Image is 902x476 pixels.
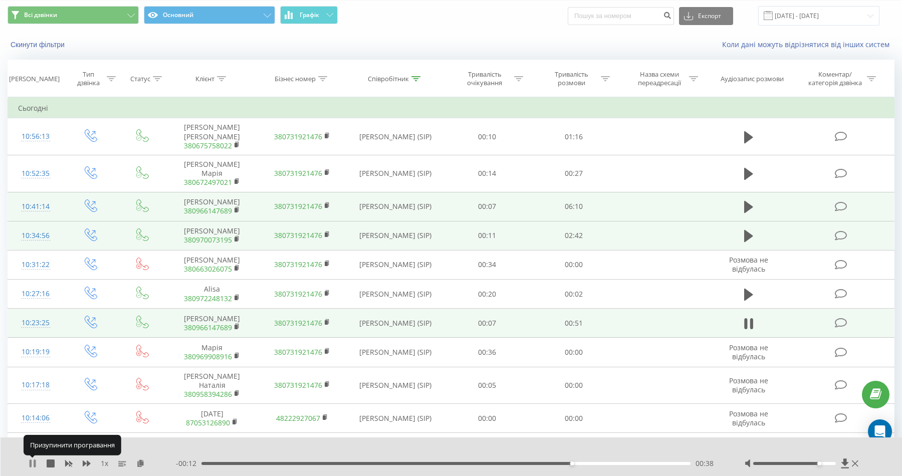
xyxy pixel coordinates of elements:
[167,250,257,279] td: [PERSON_NAME]
[347,433,443,462] td: [PERSON_NAME] (SIP)
[458,70,512,87] div: Тривалість очікування
[347,404,443,433] td: [PERSON_NAME] (SIP)
[444,118,531,155] td: 00:10
[274,318,322,328] a: 380731921476
[24,435,121,455] div: Призупинити програвання
[633,70,687,87] div: Назва схеми переадресації
[275,75,316,83] div: Бізнес номер
[24,11,57,19] span: Всі дзвінки
[184,177,232,187] a: 380672497021
[347,250,443,279] td: [PERSON_NAME] (SIP)
[274,201,322,211] a: 380731921476
[444,155,531,192] td: 00:14
[347,155,443,192] td: [PERSON_NAME] (SIP)
[568,7,674,25] input: Пошук за номером
[18,342,53,362] div: 10:19:19
[167,280,257,309] td: Alisa
[18,226,53,246] div: 10:34:56
[868,419,892,443] div: Open Intercom Messenger
[274,347,322,357] a: 380731921476
[570,461,574,465] div: Accessibility label
[531,221,617,250] td: 02:42
[531,250,617,279] td: 00:00
[184,206,232,215] a: 380966147689
[167,309,257,338] td: [PERSON_NAME]
[186,418,230,427] a: 87053126890
[729,409,768,427] span: Розмова не відбулась
[806,70,864,87] div: Коментар/категорія дзвінка
[167,221,257,250] td: [PERSON_NAME]
[347,118,443,155] td: [PERSON_NAME] (SIP)
[347,192,443,221] td: [PERSON_NAME] (SIP)
[729,255,768,274] span: Розмова не відбулась
[8,6,139,24] button: Всі дзвінки
[167,192,257,221] td: [PERSON_NAME]
[18,375,53,395] div: 10:17:18
[72,70,105,87] div: Тип дзвінка
[444,404,531,433] td: 00:00
[347,280,443,309] td: [PERSON_NAME] (SIP)
[444,192,531,221] td: 00:07
[18,197,53,216] div: 10:41:14
[18,255,53,275] div: 10:31:22
[729,343,768,361] span: Розмова не відбулась
[167,155,257,192] td: [PERSON_NAME] Марія
[167,338,257,367] td: Марія
[444,250,531,279] td: 00:34
[18,127,53,146] div: 10:56:13
[531,192,617,221] td: 06:10
[531,338,617,367] td: 00:00
[184,294,232,303] a: 380972248132
[167,118,257,155] td: [PERSON_NAME] [PERSON_NAME]
[679,7,733,25] button: Експорт
[531,404,617,433] td: 00:00
[167,367,257,404] td: [PERSON_NAME] Наталія
[444,367,531,404] td: 00:05
[101,458,108,468] span: 1 x
[280,6,338,24] button: Графік
[721,75,784,83] div: Аудіозапис розмови
[531,367,617,404] td: 00:00
[347,221,443,250] td: [PERSON_NAME] (SIP)
[545,70,598,87] div: Тривалість розмови
[274,380,322,390] a: 380731921476
[274,168,322,178] a: 380731921476
[531,118,617,155] td: 01:16
[195,75,214,83] div: Клієнт
[300,12,319,19] span: Графік
[531,433,617,462] td: 00:00
[18,164,53,183] div: 10:52:35
[729,376,768,394] span: Розмова не відбулась
[444,280,531,309] td: 00:20
[144,6,275,24] button: Основний
[531,155,617,192] td: 00:27
[368,75,409,83] div: Співробітник
[347,338,443,367] td: [PERSON_NAME] (SIP)
[444,221,531,250] td: 00:11
[130,75,150,83] div: Статус
[274,260,322,269] a: 380731921476
[444,309,531,338] td: 00:07
[18,313,53,333] div: 10:23:25
[531,309,617,338] td: 00:51
[184,389,232,399] a: 380958394286
[696,458,714,468] span: 00:38
[347,309,443,338] td: [PERSON_NAME] (SIP)
[274,132,322,141] a: 380731921476
[184,323,232,332] a: 380966147689
[347,367,443,404] td: [PERSON_NAME] (SIP)
[8,98,894,118] td: Сьогодні
[184,264,232,274] a: 380663026075
[817,461,821,465] div: Accessibility label
[167,433,257,462] td: [PERSON_NAME]
[9,75,60,83] div: [PERSON_NAME]
[176,458,201,468] span: - 00:12
[184,141,232,150] a: 380675758022
[444,338,531,367] td: 00:36
[184,235,232,245] a: 380970073195
[276,413,320,423] a: 48222927067
[531,280,617,309] td: 00:02
[444,433,531,462] td: 00:21
[18,408,53,428] div: 10:14:06
[274,289,322,299] a: 380731921476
